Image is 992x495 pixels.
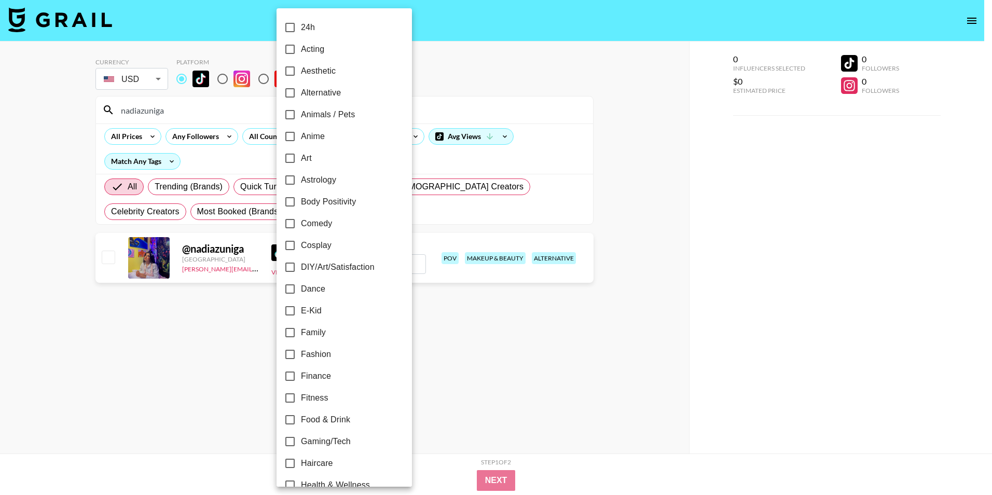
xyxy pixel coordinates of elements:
[301,435,351,448] span: Gaming/Tech
[301,239,332,252] span: Cosplay
[301,261,375,273] span: DIY/Art/Satisfaction
[301,130,325,143] span: Anime
[301,108,355,121] span: Animals / Pets
[301,414,350,426] span: Food & Drink
[301,174,336,186] span: Astrology
[301,479,370,491] span: Health & Wellness
[301,43,324,56] span: Acting
[301,21,315,34] span: 24h
[301,457,333,470] span: Haircare
[301,283,325,295] span: Dance
[301,305,322,317] span: E-Kid
[301,196,356,208] span: Body Positivity
[301,348,331,361] span: Fashion
[301,326,326,339] span: Family
[301,217,332,230] span: Comedy
[301,152,312,164] span: Art
[301,87,341,99] span: Alternative
[301,65,336,77] span: Aesthetic
[301,370,331,382] span: Finance
[301,392,328,404] span: Fitness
